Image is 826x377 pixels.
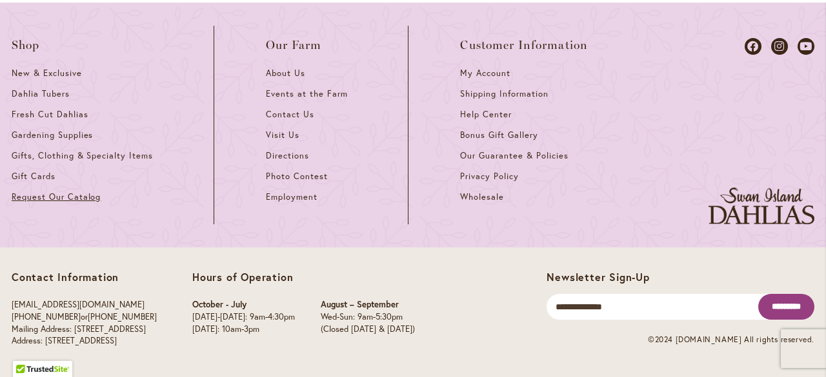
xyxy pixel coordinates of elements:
p: or Mailing Address: [STREET_ADDRESS] Address: [STREET_ADDRESS] [12,299,157,347]
span: Privacy Policy [460,171,519,182]
span: Newsletter Sign-Up [547,270,649,284]
a: Dahlias on Youtube [798,38,814,55]
span: My Account [460,68,510,79]
span: About Us [266,68,305,79]
span: Request Our Catalog [12,191,101,202]
span: Wholesale [460,191,504,202]
p: Hours of Operation [192,271,415,284]
span: Photo Contest [266,171,328,182]
span: Our Farm [266,39,321,52]
span: New & Exclusive [12,68,82,79]
span: Help Center [460,109,512,120]
span: Shop [12,39,40,52]
a: Dahlias on Instagram [771,38,788,55]
span: Dahlia Tubers [12,88,70,99]
a: [EMAIL_ADDRESS][DOMAIN_NAME] [12,299,145,310]
p: Wed-Sun: 9am-5:30pm [321,311,415,324]
span: Shipping Information [460,88,548,99]
p: (Closed [DATE] & [DATE]) [321,324,415,336]
p: October - July [192,299,295,311]
p: August – September [321,299,415,311]
a: Dahlias on Facebook [745,38,761,55]
p: [DATE]-[DATE]: 9am-4:30pm [192,311,295,324]
span: Gardening Supplies [12,130,93,140]
span: Our Guarantee & Policies [460,150,568,161]
span: Customer Information [460,39,588,52]
span: Fresh Cut Dahlias [12,109,88,120]
p: [DATE]: 10am-3pm [192,324,295,336]
span: Visit Us [266,130,299,140]
a: [PHONE_NUMBER] [88,311,157,322]
span: Contact Us [266,109,314,120]
span: Gift Cards [12,171,55,182]
p: Contact Information [12,271,157,284]
a: [PHONE_NUMBER] [12,311,81,322]
span: Employment [266,191,317,202]
span: Gifts, Clothing & Specialty Items [12,150,153,161]
span: Bonus Gift Gallery [460,130,538,140]
span: Directions [266,150,309,161]
span: Events at the Farm [266,88,347,99]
